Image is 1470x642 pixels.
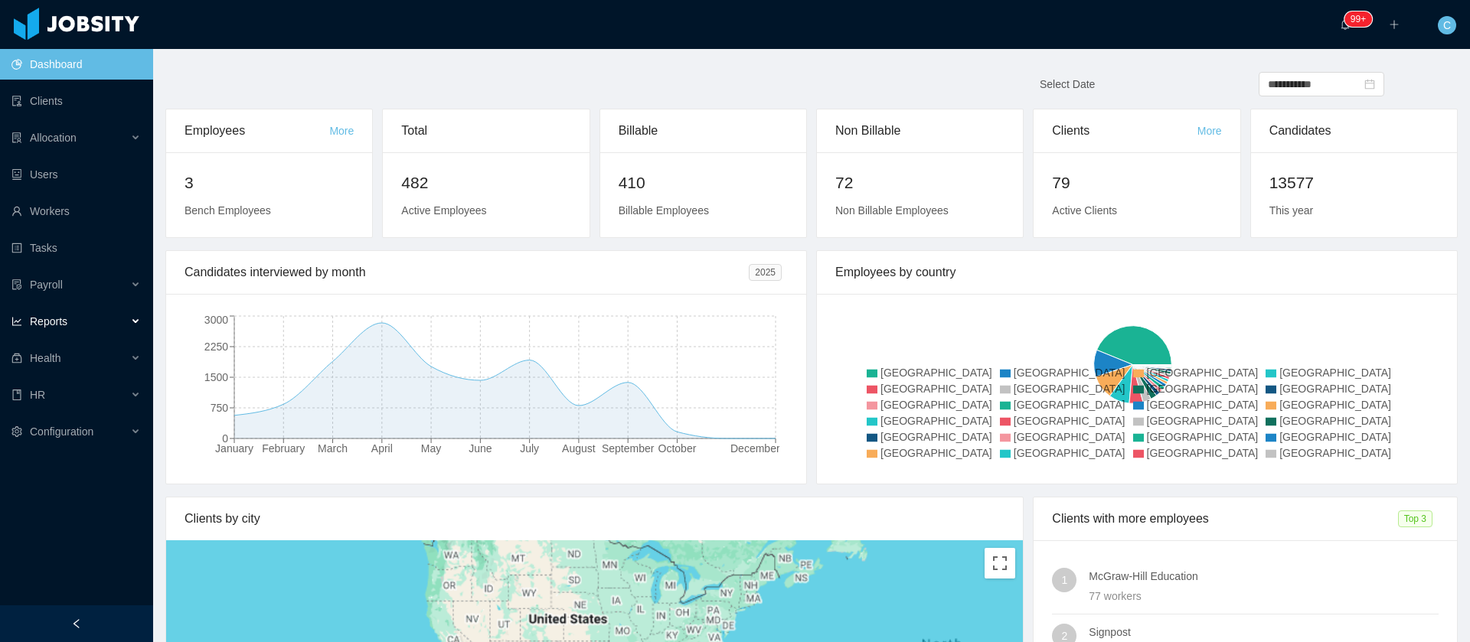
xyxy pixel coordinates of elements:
span: Bench Employees [185,204,271,217]
div: Candidates interviewed by month [185,251,749,294]
tspan: June [469,442,492,455]
tspan: 1500 [204,371,228,383]
span: [GEOGRAPHIC_DATA] [1014,415,1125,427]
span: Active Clients [1052,204,1117,217]
a: More [1197,125,1222,137]
span: [GEOGRAPHIC_DATA] [880,399,992,411]
span: [GEOGRAPHIC_DATA] [880,383,992,395]
i: icon: line-chart [11,316,22,327]
tspan: April [371,442,393,455]
tspan: 0 [222,432,228,445]
h4: Signpost [1089,624,1439,640]
span: [GEOGRAPHIC_DATA] [1279,399,1391,411]
span: Top 3 [1398,510,1432,527]
div: Candidates [1269,109,1439,152]
tspan: January [215,442,253,455]
i: icon: file-protect [11,279,22,290]
span: 1 [1061,568,1067,592]
tspan: 750 [211,402,229,414]
div: Total [401,109,570,152]
span: Configuration [30,425,93,438]
span: [GEOGRAPHIC_DATA] [1014,383,1125,395]
span: Active Employees [401,204,486,217]
h2: 13577 [1269,171,1439,195]
a: More [329,125,354,137]
h4: McGraw-Hill Education [1089,568,1439,585]
span: [GEOGRAPHIC_DATA] [1147,431,1259,443]
span: Health [30,352,60,364]
span: [GEOGRAPHIC_DATA] [1279,383,1391,395]
i: icon: medicine-box [11,353,22,363]
h2: 410 [619,171,788,195]
span: [GEOGRAPHIC_DATA] [1279,415,1391,427]
span: [GEOGRAPHIC_DATA] [880,431,992,443]
a: icon: profileTasks [11,233,141,263]
span: [GEOGRAPHIC_DATA] [1014,367,1125,379]
span: HR [30,389,45,401]
span: [GEOGRAPHIC_DATA] [880,415,992,427]
tspan: December [730,442,780,455]
span: [GEOGRAPHIC_DATA] [1279,367,1391,379]
div: Non Billable [835,109,1004,152]
span: 2025 [749,264,782,281]
span: Payroll [30,279,63,291]
tspan: July [520,442,539,455]
tspan: March [318,442,348,455]
tspan: August [562,442,596,455]
a: icon: userWorkers [11,196,141,226]
span: Allocation [30,132,77,144]
tspan: February [262,442,305,455]
span: [GEOGRAPHIC_DATA] [1279,431,1391,443]
tspan: 3000 [204,314,228,326]
a: icon: robotUsers [11,159,141,190]
div: Clients with more employees [1052,497,1397,540]
span: This year [1269,204,1314,217]
tspan: 2250 [204,341,228,353]
span: [GEOGRAPHIC_DATA] [1014,399,1125,411]
tspan: September [602,442,655,455]
span: Select Date [1040,78,1095,90]
span: Non Billable Employees [835,204,949,217]
span: [GEOGRAPHIC_DATA] [1147,383,1259,395]
h2: 72 [835,171,1004,195]
span: Billable Employees [619,204,709,217]
i: icon: plus [1389,19,1400,30]
span: [GEOGRAPHIC_DATA] [1147,447,1259,459]
span: [GEOGRAPHIC_DATA] [1279,447,1391,459]
span: [GEOGRAPHIC_DATA] [1147,367,1259,379]
span: Reports [30,315,67,328]
a: icon: auditClients [11,86,141,116]
tspan: May [421,442,441,455]
span: [GEOGRAPHIC_DATA] [1147,415,1259,427]
span: C [1443,16,1451,34]
a: icon: pie-chartDashboard [11,49,141,80]
span: [GEOGRAPHIC_DATA] [880,447,992,459]
span: [GEOGRAPHIC_DATA] [1147,399,1259,411]
i: icon: solution [11,132,22,143]
div: 77 workers [1089,588,1439,605]
span: [GEOGRAPHIC_DATA] [1014,447,1125,459]
span: [GEOGRAPHIC_DATA] [880,367,992,379]
h2: 482 [401,171,570,195]
div: Clients by city [185,497,1004,540]
div: Clients [1052,109,1197,152]
h2: 3 [185,171,354,195]
tspan: October [658,442,697,455]
div: Employees by country [835,251,1439,294]
i: icon: setting [11,426,22,437]
div: Employees [185,109,329,152]
i: icon: bell [1340,19,1351,30]
div: Billable [619,109,788,152]
button: Toggle fullscreen view [985,548,1015,578]
h2: 79 [1052,171,1221,195]
i: icon: calendar [1364,79,1375,90]
sup: 212 [1344,11,1372,27]
i: icon: book [11,389,22,400]
span: [GEOGRAPHIC_DATA] [1014,431,1125,443]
